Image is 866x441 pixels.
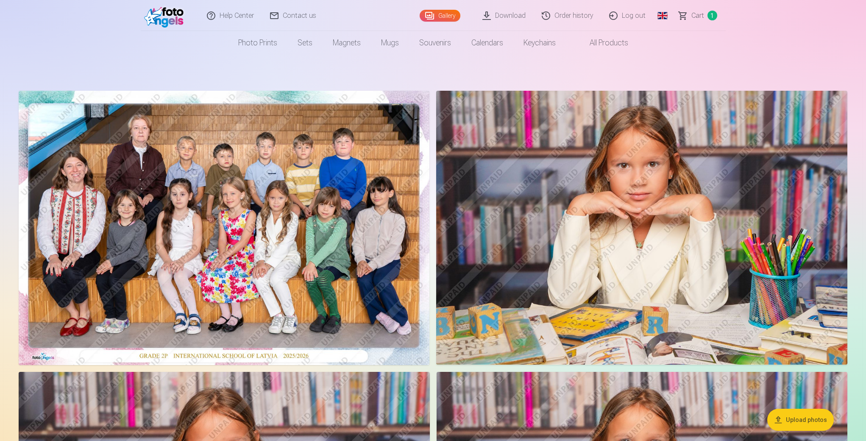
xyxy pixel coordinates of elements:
[323,31,371,55] a: Magnets
[566,31,638,55] a: All products
[767,409,834,431] button: Upload photos
[513,31,566,55] a: Keychains
[371,31,409,55] a: Mugs
[144,3,187,28] img: /fa1
[228,31,287,55] a: Photo prints
[461,31,513,55] a: Calendars
[691,11,704,21] span: Сart
[707,11,717,20] span: 1
[409,31,461,55] a: Souvenirs
[420,10,460,22] a: Gallery
[287,31,323,55] a: Sets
